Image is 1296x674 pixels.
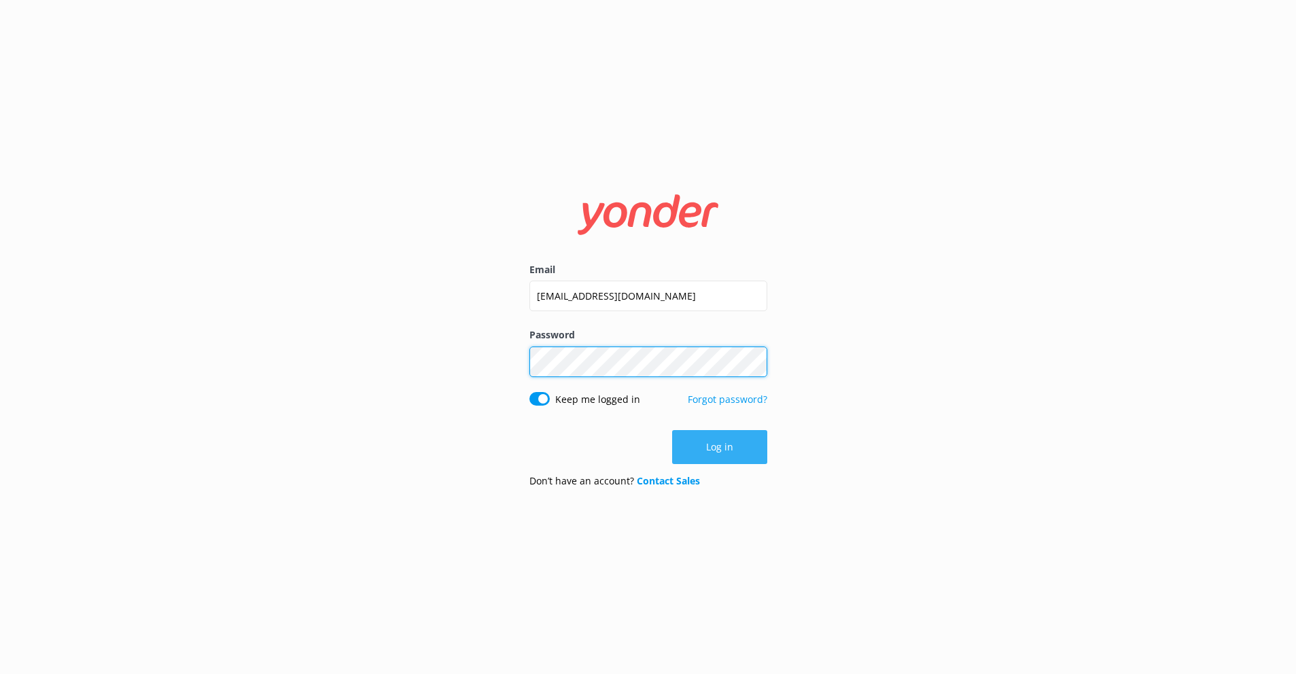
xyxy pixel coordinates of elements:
[672,430,767,464] button: Log in
[529,262,767,277] label: Email
[529,281,767,311] input: user@emailaddress.com
[529,474,700,489] p: Don’t have an account?
[740,348,767,375] button: Show password
[529,327,767,342] label: Password
[555,392,640,407] label: Keep me logged in
[688,393,767,406] a: Forgot password?
[637,474,700,487] a: Contact Sales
